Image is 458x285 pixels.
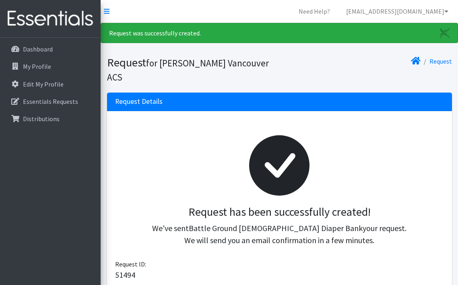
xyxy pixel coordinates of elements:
[23,80,64,88] p: Edit My Profile
[189,223,363,233] span: Battle Ground [DEMOGRAPHIC_DATA] Diaper Bank
[107,56,276,83] h1: Request
[122,205,437,219] h3: Request has been successfully created!
[23,62,51,70] p: My Profile
[23,97,78,105] p: Essentials Requests
[101,23,458,43] div: Request was successfully created.
[429,57,452,65] a: Request
[3,5,97,32] img: HumanEssentials
[115,269,444,281] p: 51494
[3,41,97,57] a: Dashboard
[3,111,97,127] a: Distributions
[432,23,458,43] a: Close
[292,3,336,19] a: Need Help?
[3,93,97,109] a: Essentials Requests
[23,115,60,123] p: Distributions
[122,222,437,246] p: We've sent your request. We will send you an email confirmation in a few minutes.
[107,57,269,83] small: for [PERSON_NAME] Vancouver ACS
[340,3,455,19] a: [EMAIL_ADDRESS][DOMAIN_NAME]
[115,260,146,268] span: Request ID:
[115,97,163,106] h3: Request Details
[3,76,97,92] a: Edit My Profile
[3,58,97,74] a: My Profile
[23,45,53,53] p: Dashboard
